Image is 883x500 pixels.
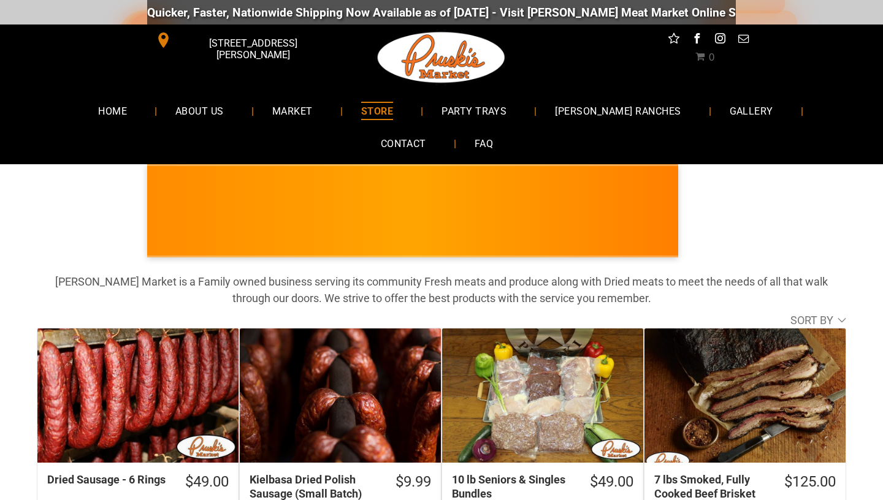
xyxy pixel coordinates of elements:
[736,31,752,50] a: email
[254,94,331,127] a: MARKET
[713,31,728,50] a: instagram
[423,94,525,127] a: PARTY TRAYS
[174,31,332,67] span: [STREET_ADDRESS][PERSON_NAME]
[185,472,229,491] div: $49.00
[711,94,792,127] a: GALLERY
[37,328,239,463] a: Dried Sausage - 6 Rings
[55,275,828,305] strong: [PERSON_NAME] Market is a Family owned business serving its community Fresh meats and produce alo...
[343,94,411,127] a: STORE
[157,94,242,127] a: ABOUT US
[644,328,846,463] a: 7 lbs Smoked, Fully Cooked Beef Brisket
[537,94,699,127] a: [PERSON_NAME] RANCHES
[47,472,167,487] div: Dried Sausage - 6 Rings
[442,328,643,463] a: 10 lb Seniors &amp; Singles Bundles
[80,94,145,127] a: HOME
[375,25,508,91] img: Pruski-s+Market+HQ+Logo2-1920w.png
[456,127,511,160] a: FAQ
[362,127,445,160] a: CONTACT
[37,472,239,491] a: $49.00Dried Sausage - 6 Rings
[240,328,441,463] a: Kielbasa Dried Polish Sausage (Small Batch)
[147,31,335,50] a: [STREET_ADDRESS][PERSON_NAME]
[396,472,431,491] div: $9.99
[590,472,633,491] div: $49.00
[666,31,682,50] a: Social network
[708,51,714,63] span: 0
[689,31,705,50] a: facebook
[784,472,836,491] div: $125.00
